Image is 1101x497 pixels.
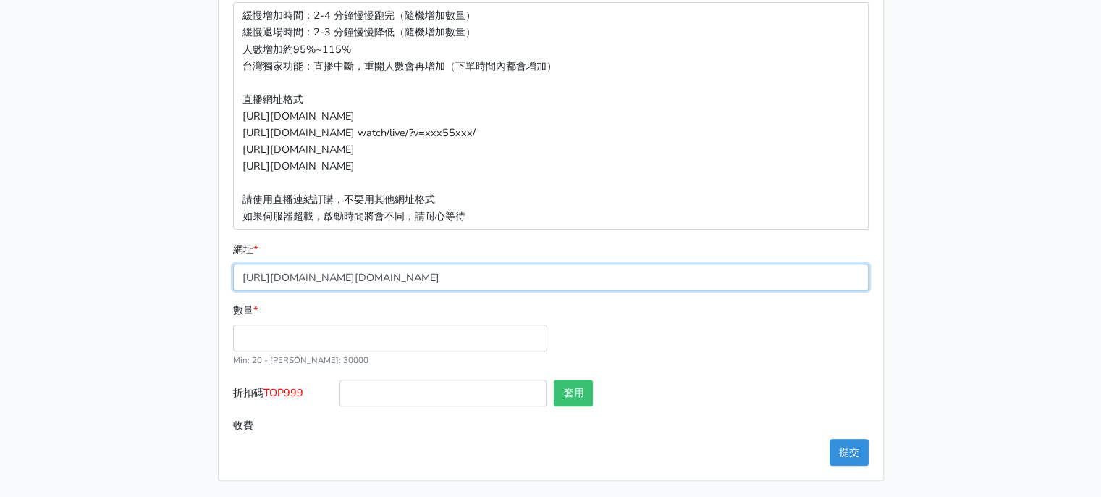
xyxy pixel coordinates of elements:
label: 數量 [233,302,258,319]
span: TOP999 [263,385,303,400]
label: 網址 [233,241,258,258]
label: 收費 [229,412,337,439]
button: 提交 [830,439,869,466]
button: 套用 [554,380,593,406]
p: 緩慢增加時間：2-4 分鐘慢慢跑完（隨機增加數量） 緩慢退場時間：2-3 分鐘慢慢降低（隨機增加數量） 人數增加約95%~115% 台灣獨家功能：直播中斷，重開人數會再增加（下單時間內都會增加）... [233,2,869,230]
input: 這邊填入網址 [233,264,869,291]
small: Min: 20 - [PERSON_NAME]: 30000 [233,354,368,366]
label: 折扣碼 [229,380,337,412]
